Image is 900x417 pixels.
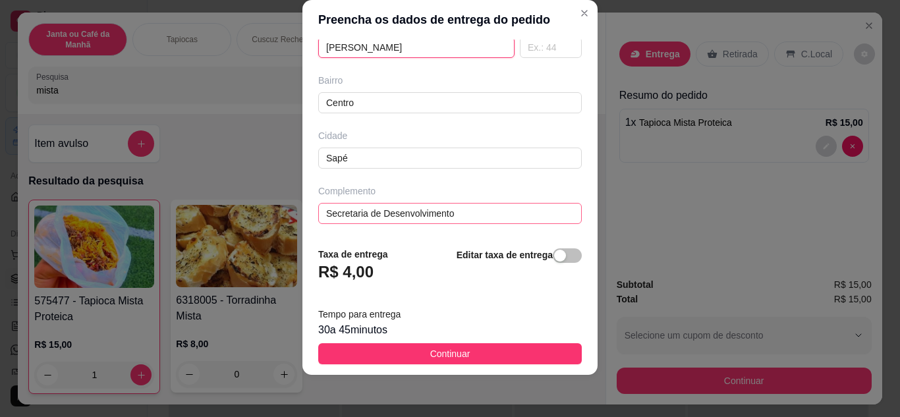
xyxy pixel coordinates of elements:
input: ex: próximo ao posto de gasolina [318,203,582,224]
span: Continuar [430,347,470,361]
span: Tempo para entrega [318,309,401,320]
input: Ex.: Rua Oscar Freire [318,37,515,58]
input: Ex.: 44 [520,37,582,58]
strong: Editar taxa de entrega [457,250,553,260]
div: Cidade [318,129,582,142]
h3: R$ 4,00 [318,262,374,283]
strong: Taxa de entrega [318,249,388,260]
button: Continuar [318,343,582,364]
button: Close [574,3,595,24]
div: Complemento [318,184,582,198]
input: Ex.: Bairro Jardim [318,92,582,113]
input: Ex.: Santo André [318,148,582,169]
div: Bairro [318,74,582,87]
div: 30 a 45 minutos [318,322,582,338]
